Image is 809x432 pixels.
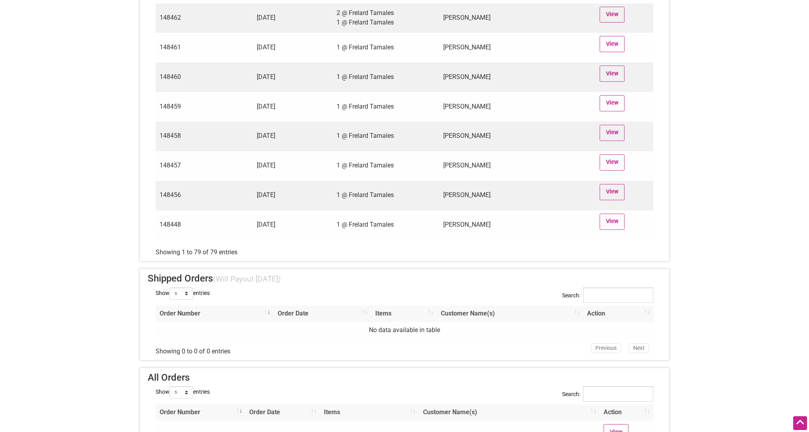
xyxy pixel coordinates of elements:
td: [DATE] [253,151,333,181]
a: View [600,154,625,171]
td: [DATE] [253,62,333,92]
label: Show entries [156,386,210,398]
a: View [600,66,625,82]
th: Items: activate to sort column ascending [320,404,419,421]
th: Order Date: activate to sort column ascending [274,306,372,322]
td: 148458 [156,122,253,151]
td: 1 @ Frelard Tamales [333,33,439,62]
div: Showing 1 to 79 of 79 entries [156,242,356,257]
h4: All Orders [148,372,661,383]
input: Search: [583,386,653,402]
label: Search: [562,386,653,408]
th: Customer Name(s): activate to sort column ascending [437,306,583,322]
td: 1 @ Frelard Tamales [333,62,439,92]
td: 1 @ Frelard Tamales [333,92,439,122]
td: 1 @ Frelard Tamales [333,151,439,181]
td: 148461 [156,33,253,62]
input: Search: [583,287,653,303]
label: Show entries [156,287,210,300]
td: [DATE] [253,210,333,240]
td: 2 @ Frelard Tamales 1 @ Frelard Tamales [333,4,439,33]
td: 1 @ Frelard Tamales [333,210,439,240]
a: View [600,95,625,111]
td: [DATE] [253,181,333,210]
td: [PERSON_NAME] [439,33,596,62]
th: Items: activate to sort column ascending [371,306,437,322]
td: [DATE] [253,33,333,62]
th: Order Date: activate to sort column ascending [245,404,320,421]
td: [PERSON_NAME] [439,62,596,92]
td: 148448 [156,210,253,240]
td: [DATE] [253,122,333,151]
td: 148460 [156,62,253,92]
th: Action: activate to sort column ascending [600,404,653,421]
td: 1 @ Frelard Tamales [333,181,439,210]
div: Showing 0 to 0 of 0 entries [156,341,356,356]
td: 148459 [156,92,253,122]
label: Search: [562,287,653,309]
a: View [600,184,625,200]
td: [PERSON_NAME] [439,4,596,33]
td: 148462 [156,4,253,33]
small: (Will Payout [DATE]) [213,274,281,284]
a: View [600,7,625,23]
th: Order Number: activate to sort column ascending [156,306,274,322]
th: Order Number: activate to sort column ascending [156,404,245,421]
a: View [600,36,625,52]
td: [PERSON_NAME] [439,92,596,122]
td: [PERSON_NAME] [439,210,596,240]
a: View [600,125,625,141]
td: [PERSON_NAME] [439,181,596,210]
select: Showentries [169,287,193,300]
td: [PERSON_NAME] [439,122,596,151]
td: 148456 [156,181,253,210]
select: Showentries [169,386,193,398]
td: [DATE] [253,92,333,122]
a: View [600,214,625,230]
h4: Shipped Orders [148,273,661,284]
td: [DATE] [253,4,333,33]
th: Action: activate to sort column ascending [583,306,653,322]
td: [PERSON_NAME] [439,151,596,181]
th: Customer Name(s): activate to sort column ascending [419,404,600,421]
td: 148457 [156,151,253,181]
div: Scroll Back to Top [793,416,807,430]
td: 1 @ Frelard Tamales [333,122,439,151]
td: No data available in table [156,322,653,339]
